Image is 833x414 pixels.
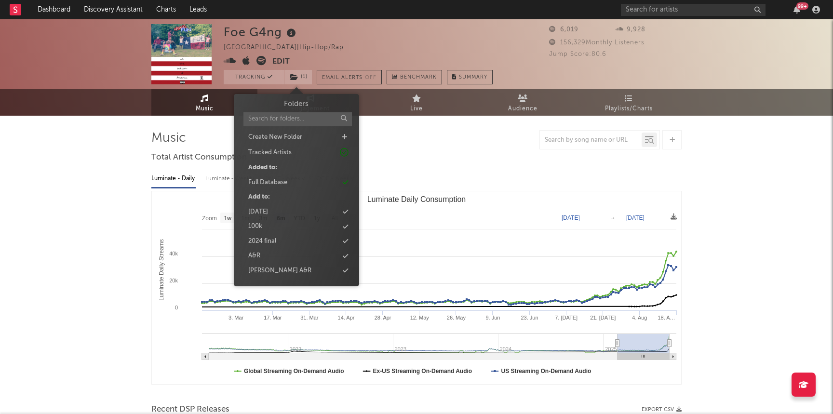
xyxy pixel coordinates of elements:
text: 0 [175,305,178,310]
span: Jump Score: 80.6 [549,51,606,57]
text: Luminate Daily Consumption [367,195,466,203]
div: Consistent WoW Streaming [248,280,328,290]
em: Off [365,75,376,80]
div: Full Database [248,178,287,187]
text: 21. [DATE] [590,315,616,321]
text: 31. Mar [300,315,319,321]
button: Tracking [224,70,284,84]
text: 14. Apr [338,315,355,321]
a: Benchmark [387,70,442,84]
button: 99+ [793,6,800,13]
text: 20k [169,278,178,283]
a: Audience [470,89,576,116]
button: Export CSV [642,407,682,413]
text: → [610,214,616,221]
div: 99 + [796,2,808,10]
div: 2024 final [248,237,276,246]
span: Audience [508,103,537,115]
div: Added to: [248,163,277,173]
div: Tracked Artists [248,148,292,158]
span: 6,019 [549,27,578,33]
text: 18. A… [658,315,675,321]
text: Ex-US Streaming On-Demand Audio [373,368,472,374]
text: Zoom [202,215,217,222]
button: Edit [272,56,290,68]
h3: Folders [284,99,309,110]
button: Email AlertsOff [317,70,382,84]
svg: Luminate Daily Consumption [152,191,681,384]
div: Luminate - Daily [151,171,196,187]
a: Playlists/Charts [576,89,682,116]
span: ( 1 ) [284,70,312,84]
text: Luminate Daily Streams [158,239,165,300]
div: Create New Folder [248,133,302,142]
div: [GEOGRAPHIC_DATA] | Hip-Hop/Rap [224,42,366,53]
div: [DATE] [248,207,268,217]
input: Search by song name or URL [540,136,642,144]
text: [DATE] [626,214,645,221]
a: Music [151,89,257,116]
div: Add to: [248,192,270,202]
text: 26. May [447,315,466,321]
text: 12. May [410,315,430,321]
span: Benchmark [400,72,437,83]
button: (1) [284,70,312,84]
a: Live [363,89,470,116]
text: 17. Mar [264,315,282,321]
div: A&R [248,251,260,261]
span: 9,928 [616,27,645,33]
div: Luminate - Weekly [205,171,256,187]
span: Summary [459,75,487,80]
text: 7. [DATE] [555,315,578,321]
input: Search for artists [621,4,766,16]
button: Summary [447,70,493,84]
span: Music [196,103,214,115]
text: 28. Apr [375,315,391,321]
text: Global Streaming On-Demand Audio [244,368,344,374]
span: Total Artist Consumption [151,152,247,163]
input: Search for folders... [243,112,352,126]
text: 40k [169,251,178,256]
text: US Streaming On-Demand Audio [501,368,591,374]
div: 100k [248,222,262,231]
div: Foe G4ng [224,24,298,40]
span: Live [410,103,423,115]
span: Playlists/Charts [605,103,653,115]
div: [PERSON_NAME] A&R [248,266,311,276]
text: 9. Jun [485,315,500,321]
text: 3. Mar [228,315,244,321]
text: [DATE] [562,214,580,221]
text: 4. Aug [632,315,647,321]
text: 23. Jun [521,315,538,321]
text: 1w [224,215,232,222]
a: Engagement [257,89,363,116]
span: 156,329 Monthly Listeners [549,40,645,46]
